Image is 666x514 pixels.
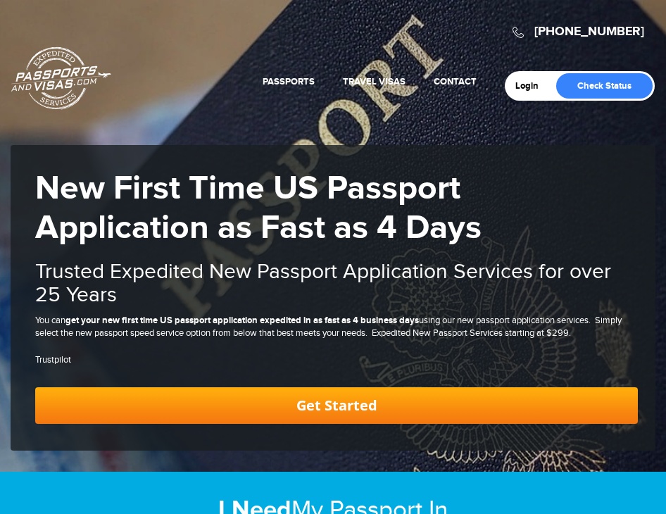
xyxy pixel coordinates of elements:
h2: Trusted Expedited New Passport Application Services for over 25 Years [35,261,638,307]
div: You can using our new passport application services. Simply select the new passport speed service... [35,314,638,340]
strong: New First Time US Passport Application as Fast as 4 Days [35,168,482,249]
a: Login [515,80,548,92]
a: [PHONE_NUMBER] [534,24,644,39]
a: Check Status [556,73,653,99]
a: Trustpilot [35,354,71,365]
a: Get Started [35,387,638,424]
strong: get your new first time US passport application expedited in as fast as 4 business days [65,315,419,326]
a: Passports [263,76,315,87]
a: Travel Visas [343,76,406,87]
a: Passports & [DOMAIN_NAME] [11,46,111,110]
a: Contact [434,76,477,87]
